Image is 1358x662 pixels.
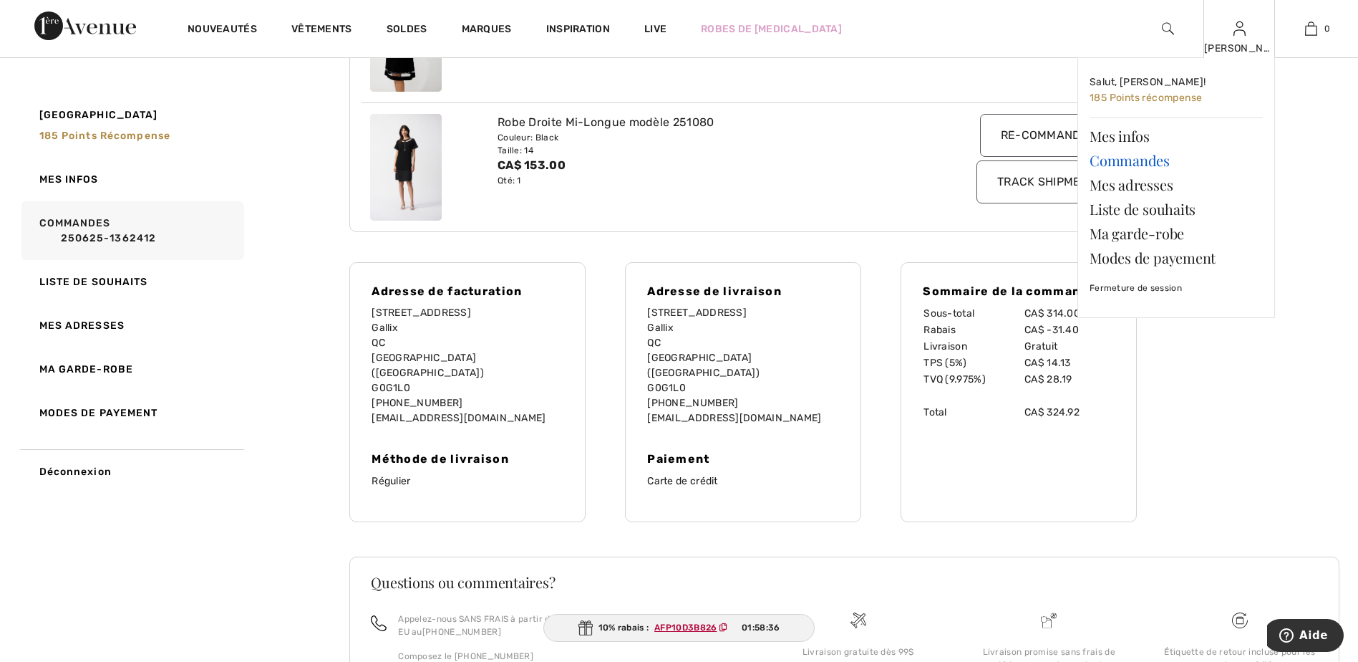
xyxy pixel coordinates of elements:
a: Mes adresses [19,304,244,347]
div: Livraison gratuite dès 99$ [774,646,942,658]
td: Gratuit [1024,338,1115,355]
a: 250625-1362412 [39,231,240,246]
td: TVQ (9.975%) [923,371,1024,388]
td: CA$ -31.40 [1024,322,1115,338]
input: Re-commander [980,114,1117,157]
span: Salut, [PERSON_NAME]! [1090,76,1206,88]
span: 185 Points récompense [1090,92,1202,104]
a: Ma garde-robe [19,347,244,391]
img: call [371,615,387,631]
a: Soldes [387,23,427,38]
a: Mes infos [19,158,244,201]
p: Carte de crédit [647,474,839,489]
h4: Adresse de livraison [647,284,839,298]
a: Salut, [PERSON_NAME]! 185 Points récompense [1090,69,1263,112]
a: Fermeture de session [1090,270,1263,306]
td: CA$ 14.13 [1024,355,1115,371]
td: Rabais [923,322,1024,338]
a: Modes de payement [19,391,244,435]
td: CA$ 314.00 [1024,305,1115,322]
input: Track Shipment [976,160,1116,203]
p: [STREET_ADDRESS] Gallix QC [GEOGRAPHIC_DATA] ([GEOGRAPHIC_DATA]) G0G1L0 [PHONE_NUMBER] [EMAIL_ADD... [647,305,839,426]
img: Gift.svg [578,620,593,635]
img: Mon panier [1305,20,1317,37]
a: Commandes [19,201,244,260]
span: Inspiration [546,23,610,38]
img: Mes infos [1233,20,1246,37]
a: Marques [462,23,512,38]
h4: Sommaire de la commande [923,284,1115,298]
p: Régulier [372,474,563,489]
a: [PHONE_NUMBER] [422,627,501,637]
a: Liste de souhaits [1090,197,1263,221]
ins: AFP10D3B826 [654,623,717,633]
a: Mes adresses [1090,173,1263,197]
a: Liste de souhaits [19,260,244,304]
span: 185 Points récompense [39,130,171,142]
img: Livraison promise sans frais de dédouanement surprise&nbsp;! [1041,613,1057,628]
td: TPS (5%) [923,355,1024,371]
h4: Adresse de facturation [372,284,563,298]
div: Qté: 1 [498,174,926,187]
iframe: Ouvre un widget dans lequel vous pouvez trouver plus d’informations [1267,619,1344,655]
a: Commandes [1090,148,1263,173]
div: 10% rabais : [543,614,815,642]
td: CA$ 324.92 [1024,404,1115,421]
span: [GEOGRAPHIC_DATA] [39,107,158,123]
td: CA$ 28.19 [1024,371,1115,388]
div: Robe Droite Mi-Longue modèle 251080 [498,114,926,131]
p: Appelez-nous SANS FRAIS à partir du [GEOGRAPHIC_DATA] ou des EU au [398,613,745,638]
a: Live [644,21,666,37]
div: [PERSON_NAME] [1204,41,1274,56]
img: 1ère Avenue [34,11,136,40]
img: Livraison gratuite dès 99$ [1232,613,1248,628]
div: Couleur: Black [498,131,926,144]
a: Modes de payement [1090,246,1263,270]
td: Sous-total [923,305,1024,322]
p: [STREET_ADDRESS] Gallix QC [GEOGRAPHIC_DATA] ([GEOGRAPHIC_DATA]) G0G1L0 [PHONE_NUMBER] [EMAIL_ADD... [372,305,563,426]
a: Ma garde-robe [1090,221,1263,246]
span: 01:58:36 [742,621,780,634]
td: Total [923,404,1024,421]
a: Mes infos [1090,124,1263,148]
a: Robes de [MEDICAL_DATA] [701,21,842,37]
a: Déconnexion [19,449,244,494]
span: 0 [1324,22,1330,35]
div: Taille: 14 [498,144,926,157]
img: recherche [1162,20,1174,37]
a: Se connecter [1233,21,1246,35]
td: Livraison [923,338,1024,355]
img: Livraison gratuite dès 99$ [850,613,866,628]
a: 0 [1276,20,1346,37]
h4: Méthode de livraison [372,452,563,466]
a: Vêtements [291,23,352,38]
div: CA$ 153.00 [498,157,926,174]
h3: Questions ou commentaires? [371,575,1318,590]
img: joseph-ribkoff-dresses-jumpsuits-black_251080_1_5c96_search.jpg [370,114,442,221]
a: Nouveautés [188,23,257,38]
h4: Paiement [647,452,839,466]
